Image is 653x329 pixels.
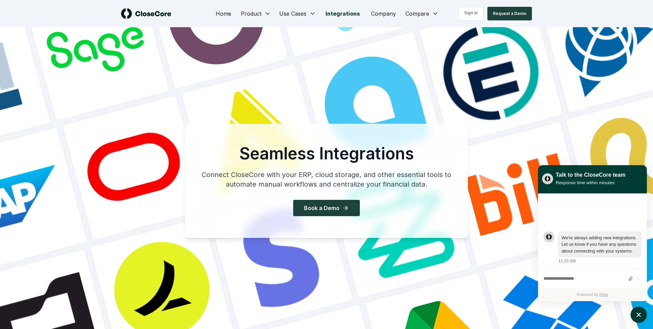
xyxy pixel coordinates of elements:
button: Request a Demo [487,7,532,20]
button: Product [237,7,275,20]
button: Attach files by clicking or dropping files here [628,276,633,282]
div: atlas-message-text [562,235,638,255]
h1: Seamless Integrations [196,145,457,162]
div: atlas-composer [543,273,641,285]
a: Integrations [320,7,366,20]
div: atlas-message-bubble [558,231,641,258]
button: Book a Demo [293,200,360,216]
p: Connect CloseCore with your ERP, cloud storage, and other essential tools to automate manual work... [196,170,457,189]
a: Atlas [599,292,608,297]
div: atlas-window [538,165,647,301]
div: Powered by [538,289,647,301]
div: atlas-ticket [538,194,647,301]
img: logo [121,8,171,19]
a: Sign in [458,7,483,20]
button: Use Cases [275,7,320,20]
span: Product [241,10,262,18]
div: Response time within minutes [556,179,625,186]
div: atlas-message-author-avatar [543,231,554,242]
a: Company [366,7,401,20]
span: Compare [405,10,429,18]
span: Use Cases [279,10,306,18]
a: Home [210,7,237,20]
button: Compare [401,7,443,20]
div: Talk to the CloseCore team [556,171,625,179]
img: yblje5SQxOoZuw2TcITt_icon.png [542,173,553,184]
div: 11:33 AM [558,258,576,264]
div: Tuesday, August 19, 11:33 AM [558,231,641,264]
button: atlas-launcher [631,307,647,323]
div: atlas-message [543,231,641,264]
